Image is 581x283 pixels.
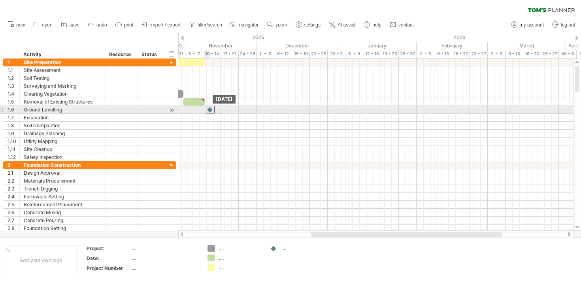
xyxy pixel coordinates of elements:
a: navigator [228,20,261,30]
div: 23 - 27 [470,50,488,58]
div: November 2025 [185,42,257,50]
div: 2.2 [8,177,19,185]
div: 2 - 6 [488,50,506,58]
div: Add your own logo [4,245,78,275]
div: Concrete Mixing [24,209,101,216]
div: 1.4 [8,90,19,98]
span: AI assist [338,22,355,28]
div: 1.5 [8,98,19,106]
div: 1.9 [8,130,19,137]
a: settings [294,20,323,30]
div: 2 - 6 [417,50,434,58]
div: Project Number [87,265,130,272]
div: 29 - 2 [328,50,345,58]
div: 2.8 [8,225,19,232]
div: 15 - 19 [292,50,310,58]
div: 2.1 [8,169,19,177]
div: Concrete Pouring [24,217,101,224]
div: 23 - 27 [541,50,559,58]
div: Status [141,51,159,58]
span: zoom [275,22,287,28]
div: 1.11 [8,145,19,153]
div: Drainage Planning [24,130,101,137]
div: Soil Testing [24,74,101,82]
div: 3 - 7 [185,50,203,58]
a: filter/search [187,20,224,30]
div: Safety Inspection [24,153,101,161]
span: filter/search [198,22,222,28]
div: Clearing Vegetation [24,90,101,98]
a: log out [550,20,577,30]
span: help [372,22,381,28]
div: 1.7 [8,114,19,121]
div: Formwork Setting [24,193,101,200]
div: Materials Procurement [24,177,101,185]
div: .... [219,264,262,271]
div: Foundation Setting [24,225,101,232]
div: Activity [23,51,101,58]
span: print [124,22,133,28]
span: log out [561,22,575,28]
div: .... [281,245,324,252]
div: 26 - 30 [399,50,417,58]
div: Ground Levelling [24,106,101,113]
div: December 2025 [257,42,338,50]
div: 5 - 9 [345,50,363,58]
div: 17 - 21 [221,50,239,58]
div: Project: [87,245,130,252]
div: Resource [109,51,133,58]
div: .... [132,255,198,262]
div: 30 - 3 [559,50,577,58]
div: 2.3 [8,185,19,192]
a: import / export [140,20,183,30]
div: 24 - 28 [239,50,257,58]
div: March 2026 [488,42,566,50]
div: 8 - 12 [274,50,292,58]
div: Foundation Construction [24,161,101,169]
div: .... [132,265,198,272]
div: Site Preparation [24,58,101,66]
div: 2 [8,161,19,169]
a: AI assist [327,20,358,30]
div: 2.6 [8,209,19,216]
span: contact [398,22,414,28]
div: 9 - 13 [506,50,523,58]
a: save [59,20,82,30]
span: save [70,22,79,28]
a: print [113,20,136,30]
div: 1.1 [8,66,19,74]
div: 9 - 13 [434,50,452,58]
div: January 2026 [338,42,417,50]
div: 1.2 [8,74,19,82]
a: help [362,20,384,30]
div: 1.10 [8,138,19,145]
span: settings [304,22,321,28]
span: open [42,22,53,28]
div: Reinforcement Placement [24,201,101,208]
div: Design Approval [24,169,101,177]
div: 1.6 [8,106,19,113]
div: .... [219,245,262,252]
div: 1.8 [8,122,19,129]
span: new [16,22,25,28]
div: 12 - 16 [363,50,381,58]
div: 1 - 5 [257,50,274,58]
div: Trench Digging [24,185,101,192]
a: contact [388,20,416,30]
span: import / export [150,22,181,28]
div: Removal of Existing Structures [24,98,101,106]
div: 1 [8,58,19,66]
a: open [31,20,55,30]
div: 2.4 [8,193,19,200]
div: Excavation [24,114,101,121]
div: .... [219,255,262,261]
div: 16 - 20 [523,50,541,58]
div: Soil Compaction [24,122,101,129]
a: new [6,20,27,30]
div: 22 - 26 [310,50,328,58]
div: scroll to activity [168,106,175,114]
div: Utility Mapping [24,138,101,145]
a: undo [86,20,109,30]
div: Surveying and Marking [24,82,101,90]
div: February 2026 [417,42,488,50]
